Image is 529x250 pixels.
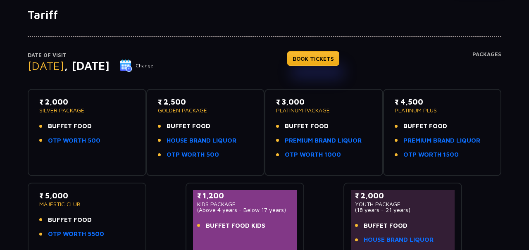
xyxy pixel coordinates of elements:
[472,51,501,81] h4: Packages
[287,51,339,66] a: BOOK TICKETS
[158,96,253,107] p: ₹ 2,500
[355,207,450,213] p: (18 years - 21 years)
[64,59,110,72] span: , [DATE]
[395,96,490,107] p: ₹ 4,500
[39,201,135,207] p: MAJESTIC CLUB
[395,107,490,113] p: PLATINUM PLUS
[276,107,372,113] p: PLATINUM PACKAGE
[39,107,135,113] p: SILVER PACKAGE
[48,121,92,131] span: BUFFET FOOD
[158,107,253,113] p: GOLDEN PACKAGE
[403,121,447,131] span: BUFFET FOOD
[197,207,293,213] p: (Above 4 years - Below 17 years)
[167,136,236,145] a: HOUSE BRAND LIQUOR
[48,215,92,225] span: BUFFET FOOD
[28,59,64,72] span: [DATE]
[355,190,450,201] p: ₹ 2,000
[167,121,210,131] span: BUFFET FOOD
[285,121,329,131] span: BUFFET FOOD
[355,201,450,207] p: YOUTH PACKAGE
[28,8,501,22] h1: Tariff
[403,150,459,160] a: OTP WORTH 1500
[197,190,293,201] p: ₹ 1,200
[119,59,154,72] button: Change
[48,229,104,239] a: OTP WORTH 5500
[285,136,362,145] a: PREMIUM BRAND LIQUOR
[48,136,100,145] a: OTP WORTH 500
[197,201,293,207] p: KIDS PACKAGE
[403,136,480,145] a: PREMIUM BRAND LIQUOR
[28,51,154,60] p: Date of Visit
[206,221,265,231] span: BUFFET FOOD KIDS
[276,96,372,107] p: ₹ 3,000
[39,96,135,107] p: ₹ 2,000
[39,190,135,201] p: ₹ 5,000
[364,221,407,231] span: BUFFET FOOD
[285,150,341,160] a: OTP WORTH 1000
[364,235,434,245] a: HOUSE BRAND LIQUOR
[167,150,219,160] a: OTP WORTH 500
